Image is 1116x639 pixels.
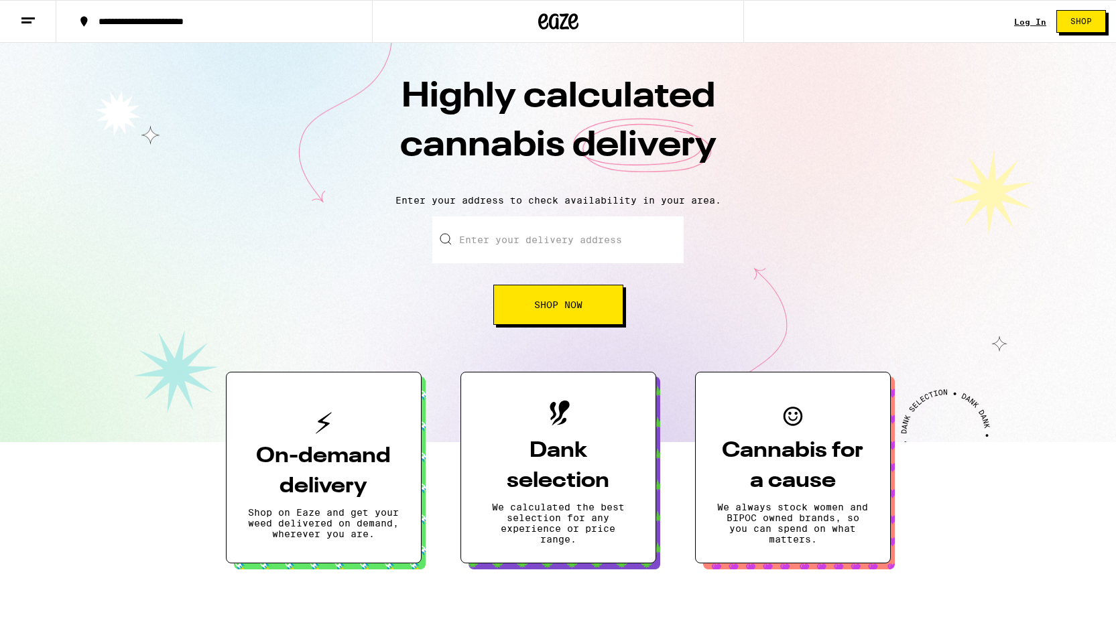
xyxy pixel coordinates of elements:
h3: Cannabis for a cause [717,436,869,496]
p: Enter your address to check availability in your area. [13,195,1103,206]
div: Log In [1014,17,1046,26]
input: Enter your delivery address [432,216,684,263]
button: Cannabis for a causeWe always stock women and BIPOC owned brands, so you can spend on what matters. [695,372,891,563]
p: We calculated the best selection for any experience or price range. [483,502,634,545]
button: Dank selectionWe calculated the best selection for any experience or price range. [460,372,656,563]
button: Shop Now [493,285,623,325]
button: Shop [1056,10,1106,33]
span: Shop Now [534,300,582,309]
h3: On-demand delivery [248,441,399,502]
h1: Highly calculated cannabis delivery [324,73,793,184]
h3: Dank selection [483,436,634,496]
span: Shop [1070,17,1092,25]
p: Shop on Eaze and get your weed delivered on demand, wherever you are. [248,507,399,539]
button: On-demand deliveryShop on Eaze and get your weed delivered on demand, wherever you are. [226,372,422,563]
p: We always stock women and BIPOC owned brands, so you can spend on what matters. [717,502,869,545]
